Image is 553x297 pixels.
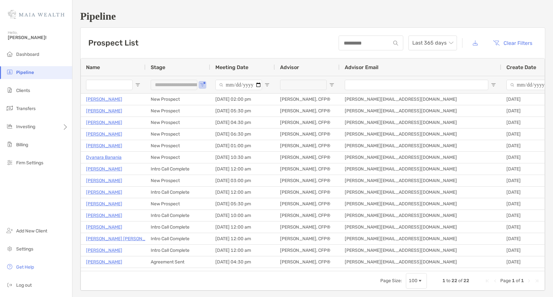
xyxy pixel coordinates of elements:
div: Intro Call Complete [146,187,210,198]
div: [DATE] 06:30 pm [210,128,275,140]
div: [PERSON_NAME][EMAIL_ADDRESS][DOMAIN_NAME] [340,140,501,151]
div: [PERSON_NAME], CFP® [275,94,340,105]
img: firm-settings icon [6,159,14,166]
span: to [446,278,450,283]
div: [DATE] 02:00 pm [210,94,275,105]
div: First Page [485,278,490,283]
div: [DATE] 01:00 pm [210,140,275,151]
img: billing icon [6,140,14,148]
div: [DATE] 12:00 am [210,245,275,256]
div: [PERSON_NAME][EMAIL_ADDRESS][DOMAIN_NAME] [340,221,501,233]
span: Settings [16,246,33,252]
a: [PERSON_NAME] [86,130,122,138]
div: [PERSON_NAME][EMAIL_ADDRESS][DOMAIN_NAME] [340,128,501,140]
div: [PERSON_NAME][EMAIL_ADDRESS][DOMAIN_NAME] [340,268,501,279]
span: 1 [512,278,515,283]
div: [DATE] 05:30 pm [210,105,275,117]
div: New Prospect [146,105,210,117]
span: Meeting Date [215,64,248,70]
div: Page Size [406,273,427,289]
div: Intro Call Complete [146,221,210,233]
button: Clear Filters [488,36,537,50]
div: [DATE] 10:00 am [210,210,275,221]
div: New Prospect [146,140,210,151]
img: add_new_client icon [6,227,14,234]
button: Open Filter Menu [329,82,334,87]
a: [PERSON_NAME] [86,118,122,127]
div: [PERSON_NAME][EMAIL_ADDRESS][DOMAIN_NAME] [340,94,501,105]
span: Last 365 days [412,36,453,50]
div: New Prospect [146,175,210,186]
a: [PERSON_NAME] [86,200,122,208]
p: [PERSON_NAME] [86,188,122,196]
span: 22 [463,278,469,283]
div: [PERSON_NAME][EMAIL_ADDRESS][DOMAIN_NAME] [340,117,501,128]
button: Open Filter Menu [135,82,140,87]
div: Previous Page [493,278,498,283]
input: Advisor Email Filter Input [345,80,488,90]
a: [PERSON_NAME] [86,223,122,231]
div: [DATE] 12:00 am [210,163,275,175]
span: 1 [442,278,445,283]
input: Name Filter Input [86,80,133,90]
div: [PERSON_NAME], CFP® [275,117,340,128]
span: [PERSON_NAME]! [8,35,68,40]
div: [PERSON_NAME], CFP® [275,163,340,175]
span: Dashboard [16,52,39,57]
span: Create Date [506,64,536,70]
p: Dyanara Banania [86,153,122,161]
p: [PERSON_NAME] [86,142,122,150]
div: [DATE] 05:30 pm [210,198,275,210]
div: [PERSON_NAME][EMAIL_ADDRESS][DOMAIN_NAME] [340,175,501,186]
h1: Pipeline [80,10,545,22]
div: [PERSON_NAME], CFP® [275,105,340,117]
img: pipeline icon [6,68,14,76]
div: [PERSON_NAME], CFP® [275,187,340,198]
div: Last Page [534,278,539,283]
a: [PERSON_NAME] [86,107,122,115]
div: [PERSON_NAME], CFP® [275,268,340,279]
div: [PERSON_NAME], CFP® [275,256,340,268]
span: Stage [151,64,165,70]
p: [PERSON_NAME] [86,258,122,266]
img: transfers icon [6,104,14,112]
div: Next Page [526,278,532,283]
div: [PERSON_NAME][EMAIL_ADDRESS][DOMAIN_NAME] [340,233,501,244]
span: Log out [16,282,32,288]
span: Firm Settings [16,160,43,166]
a: [PERSON_NAME] [86,270,122,278]
div: [DATE] 12:00 am [210,187,275,198]
div: [DATE] 12:00 am [210,233,275,244]
div: New Prospect [146,94,210,105]
div: [PERSON_NAME], CFP® [275,152,340,163]
a: [PERSON_NAME] [86,177,122,185]
div: [PERSON_NAME][EMAIL_ADDRESS][DOMAIN_NAME] [340,105,501,117]
p: [PERSON_NAME] [86,246,122,254]
div: [PERSON_NAME], CFP® [275,210,340,221]
button: Open Filter Menu [265,82,270,87]
div: [DATE] 03:00 pm [210,175,275,186]
div: [PERSON_NAME][EMAIL_ADDRESS][DOMAIN_NAME] [340,210,501,221]
div: [PERSON_NAME][EMAIL_ADDRESS][DOMAIN_NAME] [340,256,501,268]
a: [PERSON_NAME] [86,95,122,103]
a: [PERSON_NAME] [86,165,122,173]
img: settings icon [6,245,14,252]
button: Open Filter Menu [200,82,205,87]
img: Zoe Logo [8,3,64,26]
p: [PERSON_NAME] [86,211,122,220]
div: New Prospect [146,152,210,163]
span: 22 [451,278,457,283]
div: [PERSON_NAME], CFP® [275,233,340,244]
div: Agreement Sent [146,256,210,268]
div: [DATE] 10:30 am [210,152,275,163]
div: [DATE] 04:30 pm [210,256,275,268]
div: [PERSON_NAME][EMAIL_ADDRESS][DOMAIN_NAME] [340,152,501,163]
div: Intro Call Complete [146,233,210,244]
div: [PERSON_NAME][EMAIL_ADDRESS][DOMAIN_NAME] [340,245,501,256]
